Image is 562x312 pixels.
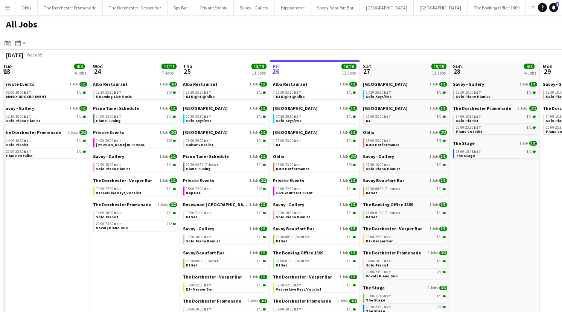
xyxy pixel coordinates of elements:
[363,154,447,178] div: Savoy - Gallery1 Job1/112:30-18:00BST1/1Solo Piano Pianist
[250,130,258,135] span: 1 Job
[93,202,151,207] span: The Dorchester Promenade
[3,81,34,87] span: Private Events
[186,94,215,99] span: DJ Night @ Alba
[276,138,356,147] a: 19:00-23:00BST1/1DJ
[6,114,86,123] a: 12:30-18:00BST1/1Solo Piano Pianist
[183,81,267,105] div: Alba Restaurant1 Job1/119:30-23:30BST1/1DJ Night @ Alba
[68,130,78,135] span: 2 Jobs
[93,129,124,135] span: Private Events
[24,149,31,154] span: BST
[6,91,31,94] span: 08:00-10:00
[186,163,219,167] span: 23:30-03:30 (Fri)
[456,90,536,99] a: 12:30-18:00BST1/1Solo Piano Pianist
[453,105,537,111] a: The Dorchester Promenade2 Jobs2/2
[24,114,31,119] span: BST
[437,91,442,94] span: 1/1
[93,202,177,232] div: The Dorchester Promenade2 Jobs3/314:00-18:30BST1/1Solo Pianist20:00-23:30BST2/2Vocal / Piano Duo
[453,81,537,105] div: Savoy - Gallery1 Job1/112:30-18:00BST1/1Solo Piano Pianist
[160,130,168,135] span: 1 Job
[250,154,258,159] span: 1 Job
[79,82,87,87] span: 1/1
[529,141,537,146] span: 1/1
[273,154,357,178] div: Oblix1 Job3/318:00-23:00BST3/3DUO Performance
[167,163,172,167] span: 1/1
[183,129,267,154] div: [GEOGRAPHIC_DATA]1 Job1/118:00-20:00BST1/1Guitar Vocalist
[3,129,87,135] a: The Dorchester Promenade2 Jobs2/2
[273,81,357,87] a: Alba Restaurant1 Job1/1
[70,82,78,87] span: 1 Job
[96,90,176,99] a: 18:30-23:30BST3/3Roaming Live Music
[93,129,177,135] a: Private Events1 Job2/2
[186,91,211,94] span: 19:30-23:30
[273,129,318,135] span: NYX Hotel
[439,130,447,135] span: 3/3
[456,125,536,134] a: 20:00-23:30BST1/1Piano Vocalist
[259,154,267,159] span: 1/1
[453,140,537,160] div: The Stage1 Job1/113:00-15:45BST1/1The Stage
[114,114,121,119] span: BST
[549,3,558,12] a: 1
[363,81,447,87] a: [GEOGRAPHIC_DATA]1 Job1/1
[114,186,121,191] span: BST
[114,138,121,143] span: BST
[340,82,348,87] span: 1 Job
[79,130,87,135] span: 2/2
[429,154,438,159] span: 1 Job
[96,139,121,143] span: 14:00-20:00
[439,154,447,159] span: 1/1
[456,94,490,99] span: Solo Piano Pianist
[167,91,172,94] span: 3/3
[6,118,40,123] span: Solo Piano Pianist
[363,154,394,159] span: Savoy - Gallery
[276,142,280,147] span: DJ
[347,115,352,119] span: 1/1
[453,81,537,87] a: Savoy - Gallery1 Job1/1
[96,166,130,171] span: Solo Piano Pianist
[204,114,211,119] span: BST
[183,154,229,159] span: Piano Tuner Schedule
[93,129,177,154] div: Private Events1 Job2/214:00-20:00BST2/2[PERSON_NAME] INTERNAL
[160,154,168,159] span: 1 Job
[183,129,267,135] a: [GEOGRAPHIC_DATA]1 Job1/1
[366,163,391,167] span: 12:30-18:00
[363,154,447,159] a: Savoy - Gallery1 Job1/1
[349,106,357,111] span: 1/1
[183,178,267,202] div: Private Events1 Job2/215:00-22:00BST2/2Rep Fee
[259,82,267,87] span: 1/1
[340,106,348,111] span: 1 Job
[347,163,352,167] span: 3/3
[519,82,528,87] span: 1 Job
[429,82,438,87] span: 1 Job
[6,150,31,154] span: 20:00-23:30
[183,105,267,111] a: [GEOGRAPHIC_DATA]1 Job1/1
[456,118,478,123] span: Solo Pianist
[160,178,168,183] span: 1 Job
[114,90,121,95] span: BST
[186,166,211,171] span: Piano Tuning
[273,105,318,111] span: Goring Hotel
[169,178,177,183] span: 1/1
[183,202,248,207] span: Rosewood London
[273,178,304,183] span: Private Events
[259,106,267,111] span: 1/1
[169,130,177,135] span: 2/2
[186,142,213,147] span: Guitar Vocalist
[527,91,532,94] span: 1/1
[276,166,309,171] span: DUO Performance
[456,114,536,123] a: 14:00-18:30BST1/1Solo Pianist
[294,138,301,143] span: BST
[414,0,468,15] button: [GEOGRAPHIC_DATA]
[347,91,352,94] span: 1/1
[93,154,177,159] a: Savoy - Gallery1 Job1/1
[363,178,447,202] div: Savoy Beaufort Bar1 Job1/120:30-00:30 (Sun)BST1/1DJ Set
[257,187,262,191] span: 2/2
[474,90,481,95] span: BST
[250,82,258,87] span: 1 Job
[273,105,357,111] a: [GEOGRAPHIC_DATA]1 Job1/1
[183,154,267,178] div: Piano Tuner Schedule1 Job1/123:30-03:30 (Fri)BST1/1Piano Tuning
[6,94,47,99] span: MMG X GROCER EVENT
[183,178,267,183] a: Private Events1 Job2/2
[384,114,391,119] span: BST
[363,129,447,154] div: Oblix1 Job3/318:00-23:00BST3/3DUO Performance
[273,178,357,202] div: Private Events1 Job1/116:00-22:00BST1/1Give Your best Event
